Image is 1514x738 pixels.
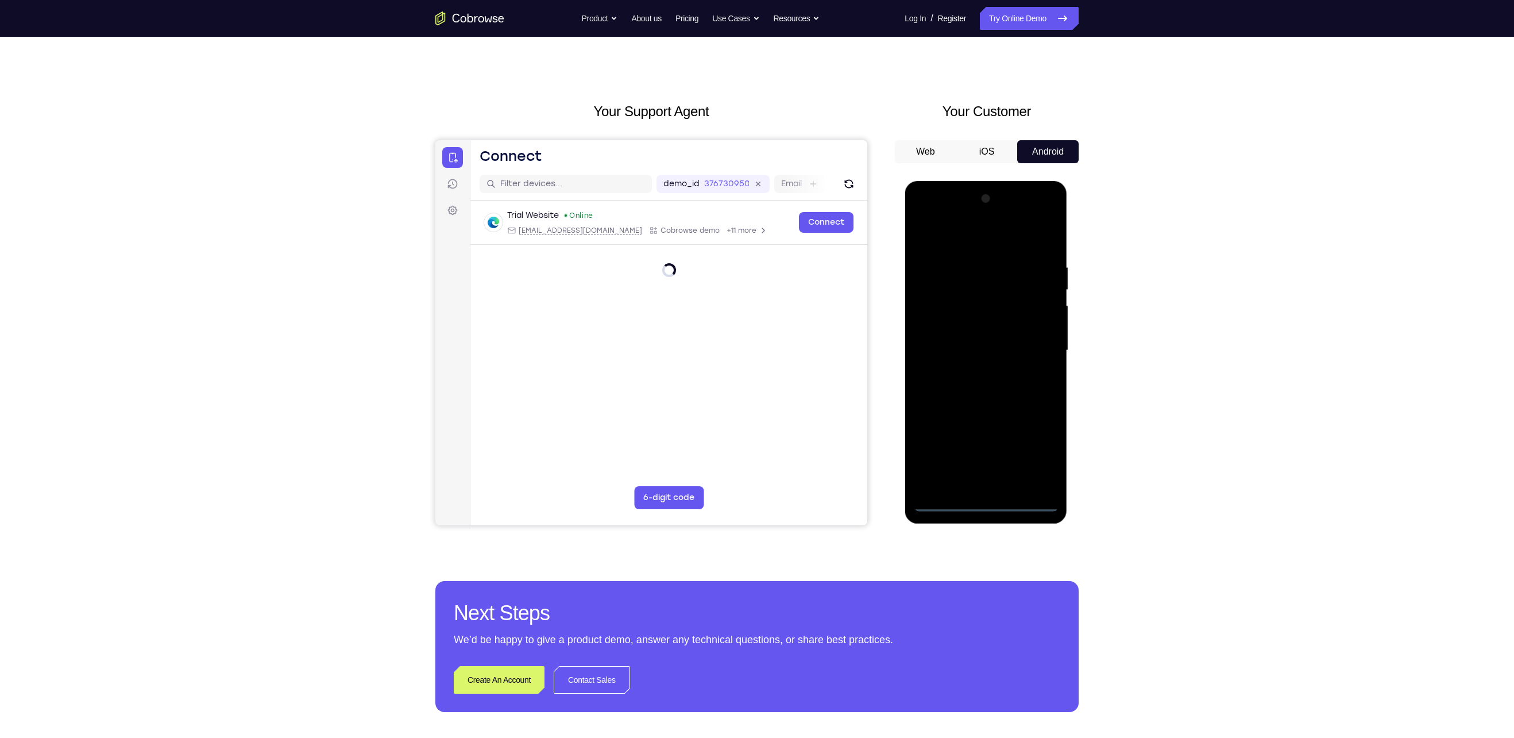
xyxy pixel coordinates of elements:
[774,7,820,30] button: Resources
[675,7,698,30] a: Pricing
[930,11,933,25] span: /
[895,101,1079,122] h2: Your Customer
[435,140,867,525] iframe: Agent
[554,666,630,694] a: Contact Sales
[938,7,966,30] a: Register
[454,632,1060,648] p: We’d be happy to give a product demo, answer any technical questions, or share best practices.
[454,599,1060,627] h2: Next Steps
[980,7,1079,30] a: Try Online Demo
[582,7,618,30] button: Product
[712,7,759,30] button: Use Cases
[435,101,867,122] h2: Your Support Agent
[1017,140,1079,163] button: Android
[956,140,1018,163] button: iOS
[435,11,504,25] a: Go to the home page
[905,7,926,30] a: Log In
[895,140,956,163] button: Web
[454,666,544,694] a: Create An Account
[631,7,661,30] a: About us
